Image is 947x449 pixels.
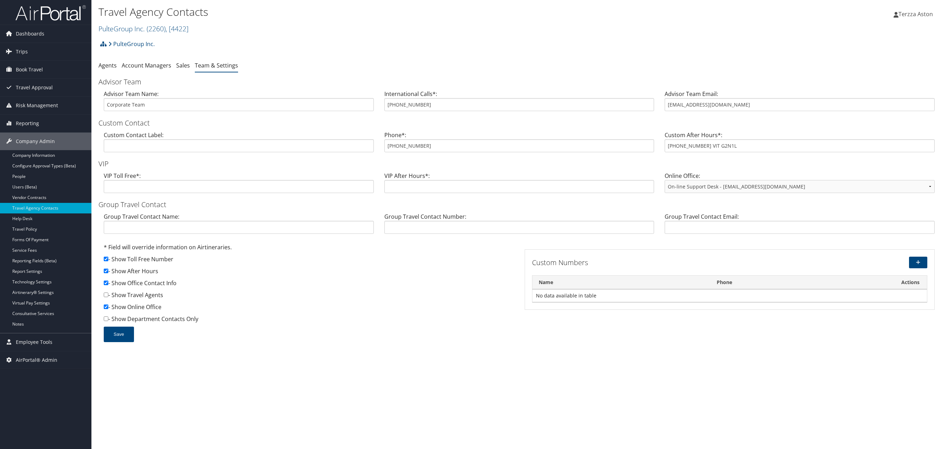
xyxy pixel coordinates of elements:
[104,303,514,315] div: - Show Online Office
[98,212,379,239] div: Group Travel Contact Name:
[894,276,927,289] th: Actions: activate to sort column ascending
[16,25,44,43] span: Dashboards
[379,212,660,239] div: Group Travel Contact Number:
[659,131,940,158] div: Custom After Hours*:
[98,131,379,158] div: Custom Contact Label:
[15,5,86,21] img: airportal-logo.png
[104,315,514,327] div: - Show Department Contacts Only
[98,159,940,169] h3: VIP
[532,276,710,289] th: Name: activate to sort column descending
[659,90,940,117] div: Advisor Team Email:
[104,243,514,255] div: * Field will override information on Airtineraries.
[98,90,379,117] div: Advisor Team Name:
[898,10,933,18] span: Terzza Aston
[98,62,117,69] a: Agents
[104,255,514,267] div: - Show Toll Free Number
[98,5,659,19] h1: Travel Agency Contacts
[16,115,39,132] span: Reporting
[176,62,190,69] a: Sales
[532,289,927,302] td: No data available in table
[16,43,28,60] span: Trips
[894,4,940,25] a: Terzza Aston
[16,97,58,114] span: Risk Management
[147,24,166,33] span: ( 2260 )
[104,327,134,342] button: Save
[122,62,171,69] a: Account Managers
[379,131,660,158] div: Phone*:
[16,133,55,150] span: Company Admin
[379,90,660,117] div: International Calls*:
[98,24,188,33] a: PulteGroup Inc.
[16,61,43,78] span: Book Travel
[532,258,794,268] h3: Custom Numbers
[166,24,188,33] span: , [ 4422 ]
[659,212,940,239] div: Group Travel Contact Email:
[98,200,940,210] h3: Group Travel Contact
[108,37,155,51] a: PulteGroup Inc.
[379,172,660,199] div: VIP After Hours*:
[16,351,57,369] span: AirPortal® Admin
[104,267,514,279] div: - Show After Hours
[195,62,238,69] a: Team & Settings
[98,172,379,199] div: VIP Toll Free*:
[16,333,52,351] span: Employee Tools
[16,79,53,96] span: Travel Approval
[659,172,940,199] div: Online Office:
[104,291,514,303] div: - Show Travel Agents
[98,118,940,128] h3: Custom Contact
[98,77,940,87] h3: Advisor Team
[104,279,514,291] div: - Show Office Contact Info
[710,276,894,289] th: Phone: activate to sort column ascending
